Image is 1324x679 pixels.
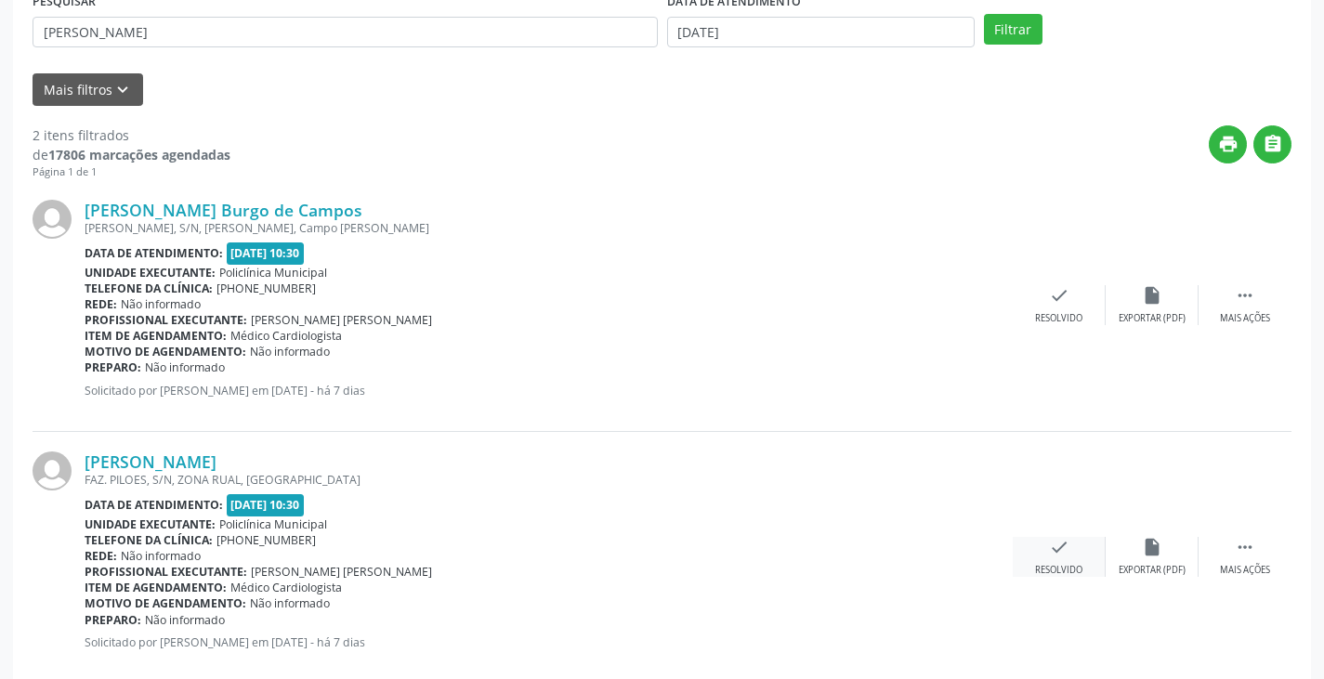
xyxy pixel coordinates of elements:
[1119,564,1186,577] div: Exportar (PDF)
[85,532,213,548] b: Telefone da clínica:
[251,564,432,580] span: [PERSON_NAME] [PERSON_NAME]
[121,548,201,564] span: Não informado
[85,472,1013,488] div: FAZ. PILOES, S/N, ZONA RUAL, [GEOGRAPHIC_DATA]
[1142,285,1162,306] i: insert_drive_file
[33,164,230,180] div: Página 1 de 1
[85,344,246,359] b: Motivo de agendamento:
[219,265,327,281] span: Policlínica Municipal
[33,17,658,48] input: Nome, CNS
[85,451,216,472] a: [PERSON_NAME]
[216,281,316,296] span: [PHONE_NUMBER]
[33,145,230,164] div: de
[85,265,216,281] b: Unidade executante:
[1049,285,1069,306] i: check
[1263,134,1283,154] i: 
[85,220,1013,236] div: [PERSON_NAME], S/N, [PERSON_NAME], Campo [PERSON_NAME]
[33,451,72,490] img: img
[250,595,330,611] span: Não informado
[85,548,117,564] b: Rede:
[85,200,362,220] a: [PERSON_NAME] Burgo de Campos
[1253,125,1291,163] button: 
[984,14,1042,46] button: Filtrar
[1220,312,1270,325] div: Mais ações
[1218,134,1239,154] i: print
[112,80,133,100] i: keyboard_arrow_down
[33,73,143,106] button: Mais filtroskeyboard_arrow_down
[1235,537,1255,557] i: 
[1142,537,1162,557] i: insert_drive_file
[1049,537,1069,557] i: check
[219,516,327,532] span: Policlínica Municipal
[145,359,225,375] span: Não informado
[85,634,1013,650] p: Solicitado por [PERSON_NAME] em [DATE] - há 7 dias
[250,344,330,359] span: Não informado
[1235,285,1255,306] i: 
[121,296,201,312] span: Não informado
[230,328,342,344] span: Médico Cardiologista
[1119,312,1186,325] div: Exportar (PDF)
[85,595,246,611] b: Motivo de agendamento:
[33,200,72,239] img: img
[227,494,305,516] span: [DATE] 10:30
[85,281,213,296] b: Telefone da clínica:
[85,328,227,344] b: Item de agendamento:
[251,312,432,328] span: [PERSON_NAME] [PERSON_NAME]
[85,564,247,580] b: Profissional executante:
[85,383,1013,398] p: Solicitado por [PERSON_NAME] em [DATE] - há 7 dias
[85,516,216,532] b: Unidade executante:
[1035,312,1082,325] div: Resolvido
[230,580,342,595] span: Médico Cardiologista
[85,612,141,628] b: Preparo:
[1035,564,1082,577] div: Resolvido
[85,312,247,328] b: Profissional executante:
[85,296,117,312] b: Rede:
[667,17,975,48] input: Selecione um intervalo
[1209,125,1247,163] button: print
[33,125,230,145] div: 2 itens filtrados
[227,242,305,264] span: [DATE] 10:30
[1220,564,1270,577] div: Mais ações
[85,359,141,375] b: Preparo:
[48,146,230,163] strong: 17806 marcações agendadas
[85,580,227,595] b: Item de agendamento:
[85,245,223,261] b: Data de atendimento:
[216,532,316,548] span: [PHONE_NUMBER]
[85,497,223,513] b: Data de atendimento:
[145,612,225,628] span: Não informado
